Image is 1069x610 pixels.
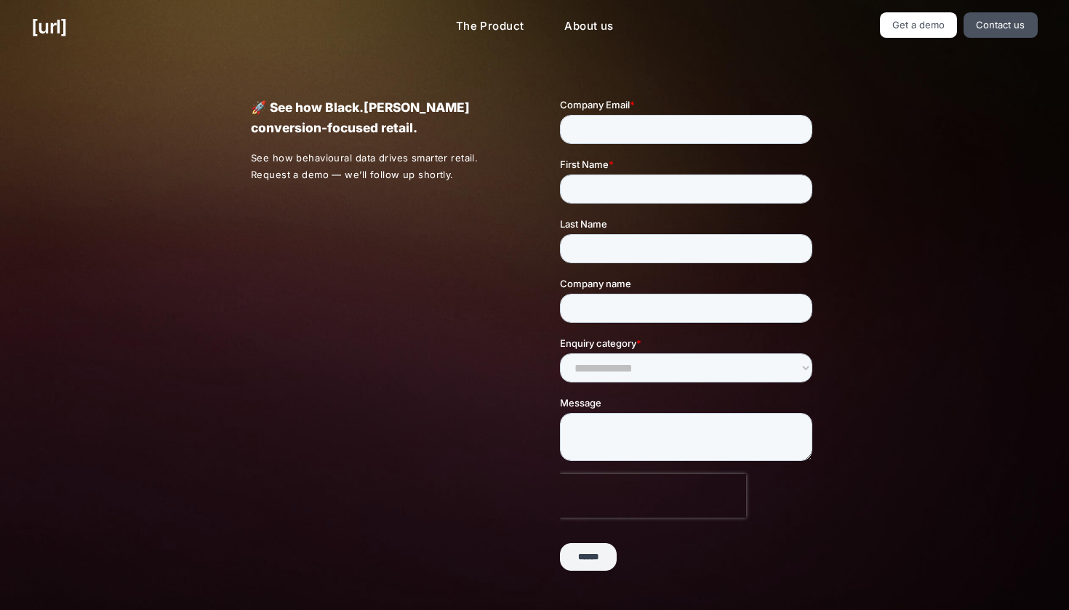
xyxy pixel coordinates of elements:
[444,12,536,41] a: The Product
[560,97,818,583] iframe: Form 1
[553,12,625,41] a: About us
[31,12,67,41] a: [URL]
[251,97,509,138] p: 🚀 See how Black.[PERSON_NAME] conversion-focused retail.
[251,150,510,183] p: See how behavioural data drives smarter retail. Request a demo — we’ll follow up shortly.
[964,12,1038,38] a: Contact us
[880,12,958,38] a: Get a demo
